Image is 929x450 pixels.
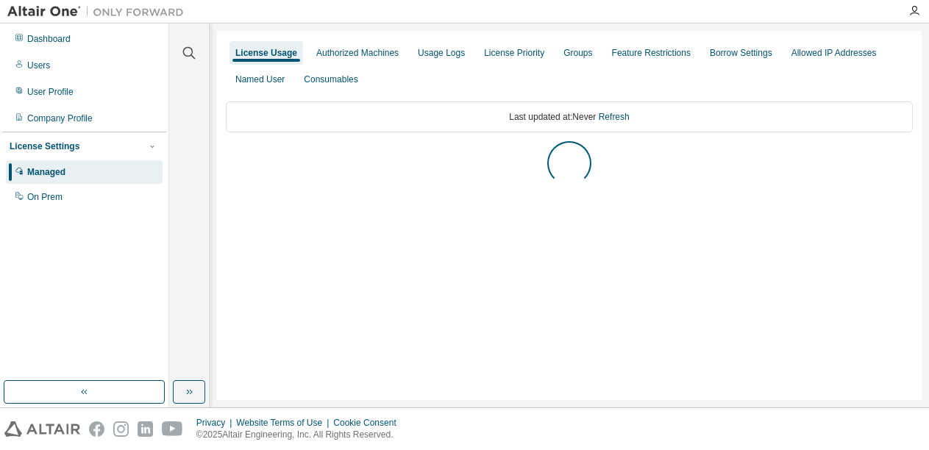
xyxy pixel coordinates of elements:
[563,47,592,59] div: Groups
[599,112,630,122] a: Refresh
[27,166,65,178] div: Managed
[27,86,74,98] div: User Profile
[27,60,50,71] div: Users
[138,421,153,437] img: linkedin.svg
[612,47,691,59] div: Feature Restrictions
[113,421,129,437] img: instagram.svg
[791,47,877,59] div: Allowed IP Addresses
[4,421,80,437] img: altair_logo.svg
[484,47,544,59] div: License Priority
[226,101,913,132] div: Last updated at: Never
[236,417,333,429] div: Website Terms of Use
[89,421,104,437] img: facebook.svg
[418,47,465,59] div: Usage Logs
[235,47,297,59] div: License Usage
[304,74,357,85] div: Consumables
[235,74,285,85] div: Named User
[333,417,405,429] div: Cookie Consent
[7,4,191,19] img: Altair One
[10,140,79,152] div: License Settings
[196,417,236,429] div: Privacy
[27,113,93,124] div: Company Profile
[27,33,71,45] div: Dashboard
[196,429,405,441] p: © 2025 Altair Engineering, Inc. All Rights Reserved.
[710,47,772,59] div: Borrow Settings
[316,47,399,59] div: Authorized Machines
[27,191,63,203] div: On Prem
[162,421,183,437] img: youtube.svg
